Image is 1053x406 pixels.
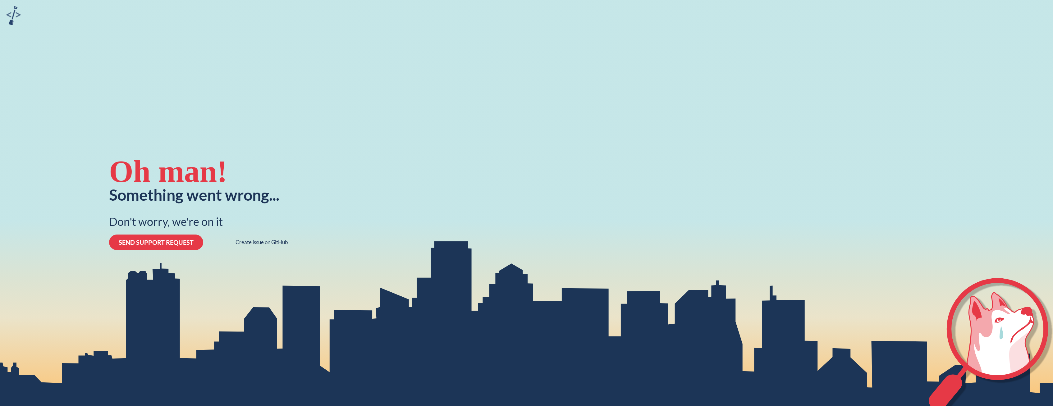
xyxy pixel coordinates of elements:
a: Create issue on GitHub [236,239,288,245]
div: Don't worry, we're on it [109,215,223,228]
img: sandbox logo [6,6,21,25]
div: Oh man! [109,156,227,187]
button: SEND SUPPORT REQUEST [109,235,203,250]
svg: crying-husky-2 [929,278,1053,406]
a: sandbox logo [6,6,21,27]
div: Something went wrong... [109,187,279,203]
